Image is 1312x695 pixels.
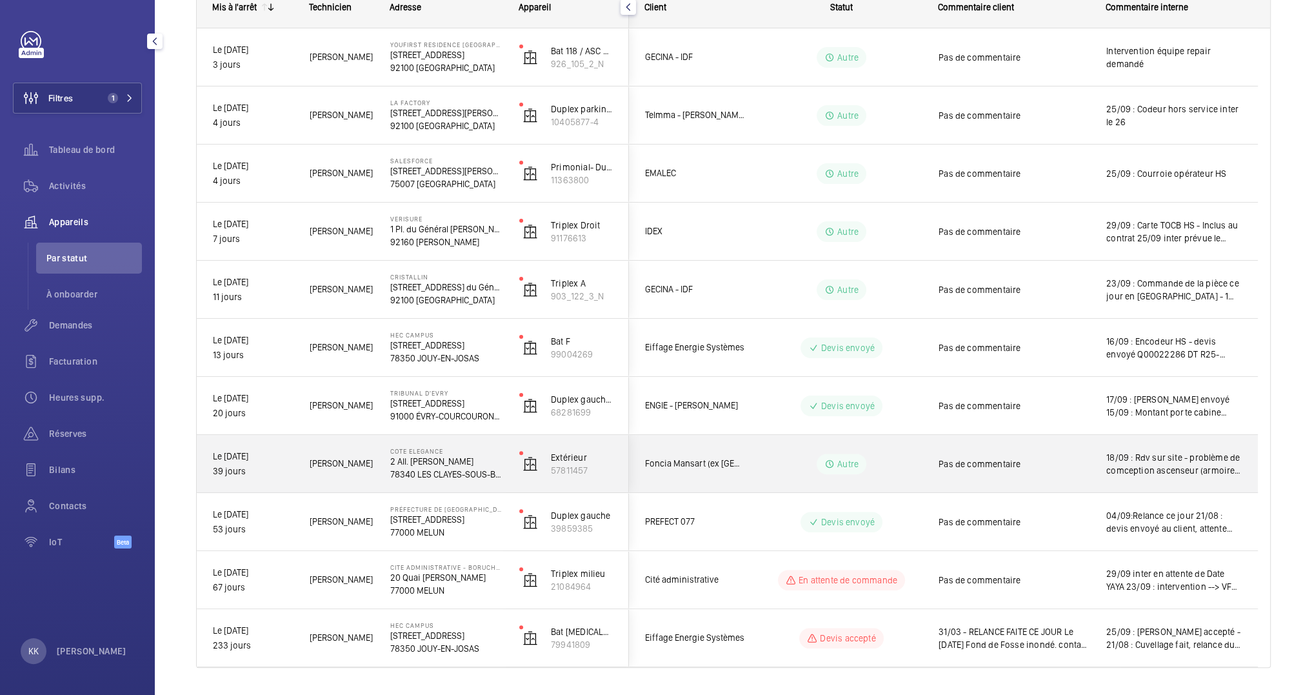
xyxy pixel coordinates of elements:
span: IDEX [645,224,744,239]
p: Triplex milieu [551,567,613,580]
p: [STREET_ADDRESS] [390,48,502,61]
span: 25/09 : [PERSON_NAME] accepté - 21/08 : Cuvellage fait, relance du devis contact + mise en peintu... [1106,625,1242,651]
p: Autre [837,283,859,296]
span: Appareils [49,216,142,228]
p: La Factory [390,99,502,106]
p: Le [DATE] [213,565,293,580]
p: YouFirst Residence [GEOGRAPHIC_DATA] [390,41,502,48]
p: Duplex gauche [551,509,613,522]
span: 18/09 : Rdv sur site - problème de comception ascenseur (armoire a l'extérieur) le client en pens... [1106,451,1242,477]
img: elevator.svg [522,398,538,414]
p: 11 jours [213,290,293,305]
p: 91176613 [551,232,613,245]
p: 92100 [GEOGRAPHIC_DATA] [390,294,502,307]
p: 926_105_2_N [551,57,613,70]
button: Filtres1 [13,83,142,114]
span: 25/09 : Codeur hors service inter le 26 [1106,103,1242,128]
p: 78350 JOUY-EN-JOSAS [390,642,502,655]
p: 92100 [GEOGRAPHIC_DATA] [390,61,502,74]
span: Pas de commentaire [939,458,1089,470]
p: 13 jours [213,348,293,363]
p: 20 jours [213,406,293,421]
p: En attente de commande [799,574,897,587]
p: Cristallin [390,273,502,281]
p: Triplex Droit [551,219,613,232]
p: Le [DATE] [213,217,293,232]
span: Pas de commentaire [939,109,1089,122]
p: Tribunal d'Evry [390,389,502,397]
p: 77000 MELUN [390,526,502,539]
p: [STREET_ADDRESS] du Général [PERSON_NAME] [390,281,502,294]
p: Devis accepté [820,632,875,645]
p: 4 jours [213,174,293,188]
span: Contacts [49,499,142,512]
span: Cité administrative [645,572,744,587]
p: Autre [837,458,859,470]
span: 29/09 : Carte TOCB HS - Inclus au contrat 25/09 inter prévue le 26/09 : Passage Isma + Seb ce jou... [1106,219,1242,245]
p: Le [DATE] [213,391,293,406]
span: Tableau de bord [49,143,142,156]
span: Foncia Mansart (ex [GEOGRAPHIC_DATA]) [645,456,744,471]
p: Devis envoyé [821,516,875,529]
p: 39859385 [551,522,613,535]
span: Pas de commentaire [939,225,1089,238]
span: Commentaire client [938,2,1014,12]
p: 39 jours [213,464,293,479]
p: HEC CAMPUS [390,331,502,339]
p: Cite Administrative - BORUCHOWITS [390,563,502,571]
span: Heures supp. [49,391,142,404]
span: 04/09:Relance ce jour 21/08 : devis envoyé au client, attente retour 14/08 : [PERSON_NAME] fait a... [1106,509,1242,535]
p: Triplex A [551,277,613,290]
span: À onboarder [46,288,142,301]
span: IoT [49,536,114,549]
img: elevator.svg [522,108,538,123]
span: Telmma - [PERSON_NAME] [645,108,744,123]
p: Le [DATE] [213,507,293,522]
p: Bat [MEDICAL_DATA] [551,625,613,638]
p: 20 Quai [PERSON_NAME] [390,571,502,584]
p: 2 All. [PERSON_NAME] [390,455,502,468]
p: 92100 [GEOGRAPHIC_DATA] [390,119,502,132]
span: Réserves [49,427,142,440]
p: 21084964 [551,580,613,593]
p: 99004269 [551,348,613,361]
p: COTE ELEGANCE [390,447,502,455]
p: 11363800 [551,174,613,186]
p: Le [DATE] [213,449,293,464]
span: Statut [830,2,853,12]
img: elevator.svg [522,340,538,356]
p: [STREET_ADDRESS] [390,513,502,526]
span: [PERSON_NAME] [310,340,373,355]
p: Le [DATE] [213,159,293,174]
span: [PERSON_NAME] [310,456,373,471]
p: 67 jours [213,580,293,595]
span: 1 [108,93,118,103]
span: 31/03 - RELANCE FAITE CE JOUR Le [DATE] Fond de Fosse inondé. contact de poulie tendeuse [939,625,1089,651]
p: 78350 JOUY-EN-JOSAS [390,352,502,365]
span: Adresse [390,2,421,12]
span: PREFECT 077 [645,514,744,529]
p: Primonial- Duplex droite [551,161,613,174]
span: [PERSON_NAME] [310,514,373,529]
span: Activités [49,179,142,192]
p: Devis envoyé [821,399,875,412]
span: GECINA - IDF [645,50,744,65]
p: Le [DATE] [213,623,293,638]
p: 7 jours [213,232,293,247]
p: KK [28,645,39,658]
p: 77000 MELUN [390,584,502,597]
p: 4 jours [213,116,293,130]
p: Bat 118 / ASC GAUCHE - [STREET_ADDRESS] [551,45,613,57]
span: Pas de commentaire [939,283,1089,296]
p: Autre [837,167,859,180]
p: [STREET_ADDRESS][PERSON_NAME] [390,165,502,177]
p: Autre [837,225,859,238]
p: HEC CAMPUS [390,621,502,629]
span: [PERSON_NAME] [310,630,373,645]
img: elevator.svg [522,166,538,181]
span: 17/09 : [PERSON_NAME] envoyé 15/09 : Montant porte cabine déboité [1106,393,1242,419]
span: Pas de commentaire [939,341,1089,354]
p: Le [DATE] [213,275,293,290]
p: [PERSON_NAME] [57,645,126,658]
p: 3 jours [213,57,293,72]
